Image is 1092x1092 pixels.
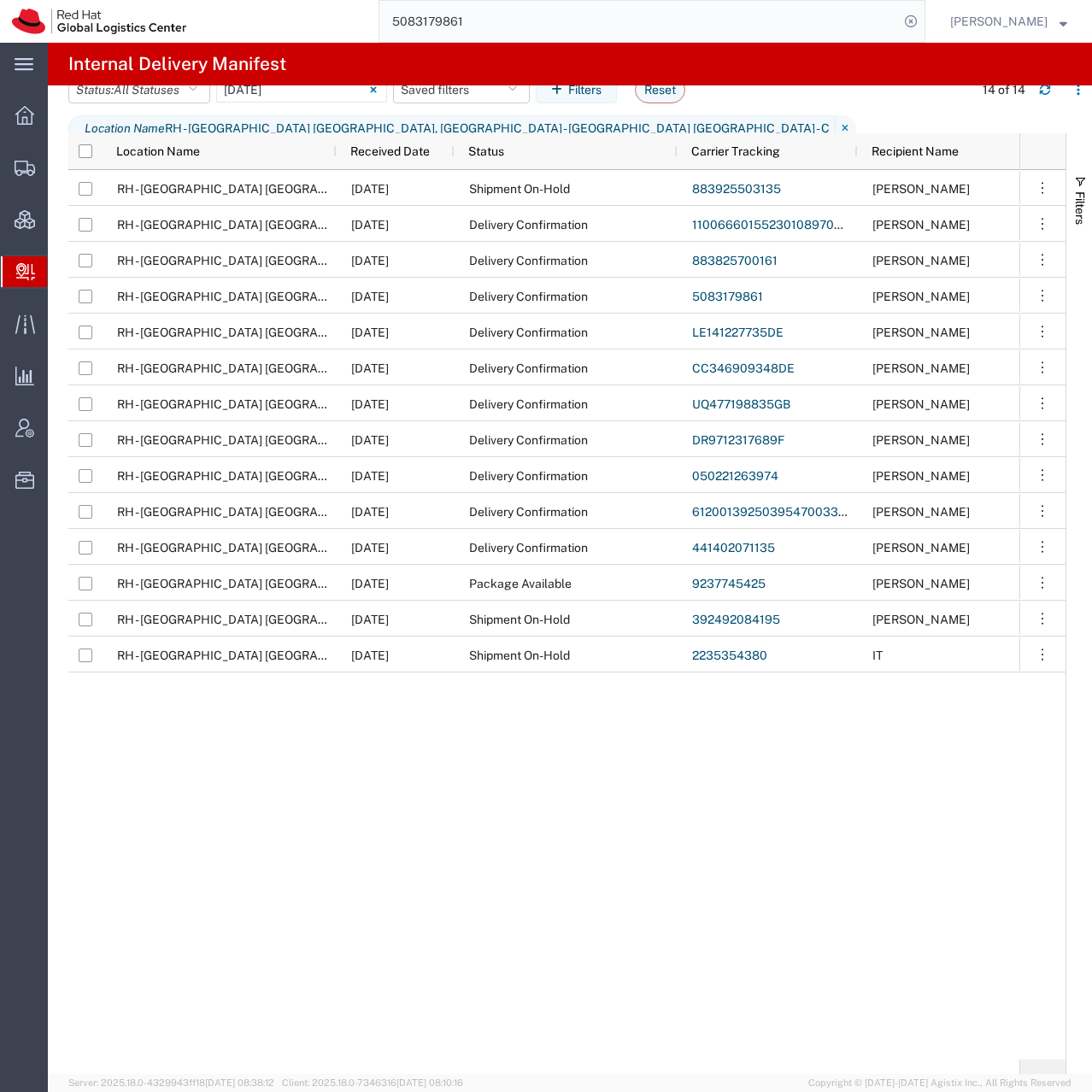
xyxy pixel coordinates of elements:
button: [PERSON_NAME] [949,11,1068,32]
a: CC346909348DE [692,361,795,375]
span: Copyright © [DATE]-[DATE] Agistix Inc., All Rights Reserved [808,1076,1071,1090]
span: Eva Ruzickova [950,12,1048,31]
span: Petr Khartskhaev [872,505,970,519]
button: Status:All Statuses [68,76,210,103]
span: Dorota Volavkova [872,577,970,590]
span: Delivery Confirmation [469,541,588,555]
button: Reset [635,76,685,103]
span: RH - Brno - Tech Park Brno - C [117,326,402,339]
span: 09/01/2025 [351,649,389,662]
span: RH - Brno - Tech Park Brno - B [117,613,401,626]
span: 09/01/2025 [351,254,389,267]
span: Delivery Confirmation [469,433,588,447]
a: 883925503135 [692,182,781,196]
span: Delivery Confirmation [469,290,588,303]
span: Shipment On-Hold [469,613,570,626]
span: [DATE] 08:10:16 [396,1077,463,1088]
span: 09/01/2025 [351,326,389,339]
div: 14 of 14 [983,81,1025,99]
span: RH - Brno - Tech Park Brno - C [117,361,402,375]
span: Delivery Confirmation [469,361,588,375]
img: logo [12,9,186,34]
a: 2235354380 [692,649,767,662]
a: DR9712317689F [692,433,784,447]
span: IT [872,649,883,662]
span: RH - Brno - Tech Park Brno - C [117,433,402,447]
button: Saved filters [393,76,530,103]
span: Recipient Name [872,144,959,158]
button: Filters [536,76,617,103]
span: 09/01/2025 [351,361,389,375]
span: Carrier Tracking [691,144,780,158]
i: Location Name [85,120,165,138]
span: RH - Brno - Tech Park Brno - C [117,182,402,196]
span: Client: 2025.18.0-7346316 [282,1077,463,1088]
span: Dana Janakova [872,290,970,303]
span: All Statuses [114,83,179,97]
span: 09/01/2025 [351,505,389,519]
span: Dominika Psotkova [872,397,970,411]
span: RH - Brno - Tech Park Brno - C [117,254,402,267]
span: Aleksandra Ivanovska [872,613,970,626]
span: Delivery Confirmation [469,254,588,267]
h4: Internal Delivery Manifest [68,43,286,85]
span: Status [468,144,504,158]
a: 9237745425 [692,577,766,590]
a: 392492084195 [692,613,780,626]
span: [DATE] 08:38:12 [205,1077,274,1088]
span: Location Name RH - Brno - Tech Park Brno - B, RH - Brno - Tech Park Brno - C [68,115,836,143]
span: 09/01/2025 [351,577,389,590]
span: Petr Janek [872,361,970,375]
span: 09/01/2025 [351,218,389,232]
span: Delivery Confirmation [469,326,588,339]
span: Shipment On-Hold [469,182,570,196]
span: Delivery Confirmation [469,505,588,519]
span: Michaela Dedikova [872,541,970,555]
input: Search for shipment number, reference number [379,1,899,42]
span: Filters [1073,191,1087,225]
span: RH - Brno - Tech Park Brno - B [117,541,401,555]
span: Delivery Confirmation [469,218,588,232]
a: 5083179861 [692,290,763,303]
span: Vlastimil Elias [872,326,970,339]
span: Romana Cerna [872,469,970,483]
span: 09/01/2025 [351,433,389,447]
a: 883825700161 [692,254,778,267]
span: RH - Brno - Tech Park Brno - C [117,577,402,590]
span: Delivery Confirmation [469,397,588,411]
span: 09/01/2025 [351,290,389,303]
span: Matej Tyc [872,254,970,267]
span: RH - Brno - Tech Park Brno - C [117,397,402,411]
a: 6120013925039547003327203 [692,505,874,519]
span: 09/01/2025 [351,613,389,626]
span: Server: 2025.18.0-4329943ff18 [68,1077,274,1088]
span: Delivery Confirmation [469,469,588,483]
a: LE141227735DE [692,326,784,339]
a: 441402071135 [692,541,775,555]
span: Lucie Stehlikova [872,218,970,232]
span: RH - Brno - Tech Park Brno - C [117,218,402,232]
span: 09/01/2025 [351,397,389,411]
span: Received Date [350,144,430,158]
a: 1100666015523010897032061200 [692,218,891,232]
a: UQ477198835GB [692,397,790,411]
span: Shipment On-Hold [469,649,570,662]
span: 09/01/2025 [351,541,389,555]
span: Michal Jurasek [872,182,970,196]
span: RH - Brno - Tech Park Brno - C [117,505,402,519]
span: Location Name [116,144,200,158]
span: Alexander Sosedkin [872,433,970,447]
span: 09/01/2025 [351,469,389,483]
span: RH - Brno - Tech Park Brno - B [117,290,401,303]
span: Package Available [469,577,572,590]
a: 050221263974 [692,469,778,483]
span: 09/01/2025 [351,182,389,196]
span: RH - Brno - Tech Park Brno - B [117,649,401,662]
span: RH - Brno - Tech Park Brno - B [117,469,401,483]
